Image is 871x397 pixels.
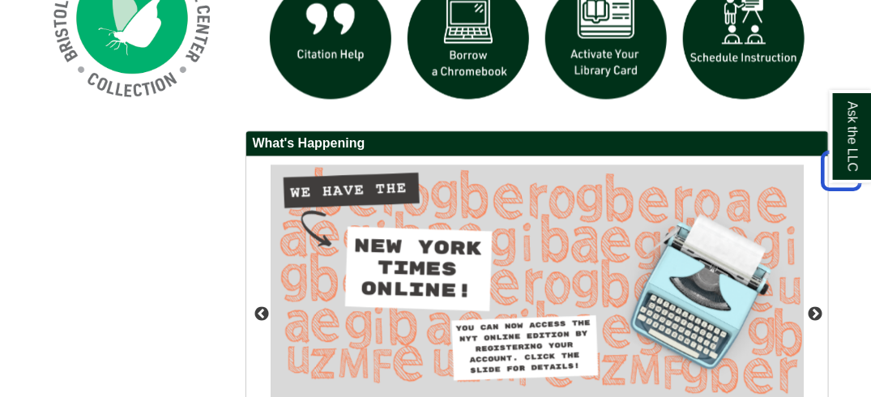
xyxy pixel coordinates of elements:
[815,160,867,181] a: Back to Top
[246,131,828,156] h2: What's Happening
[808,306,824,322] button: Next
[254,306,271,322] button: Previous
